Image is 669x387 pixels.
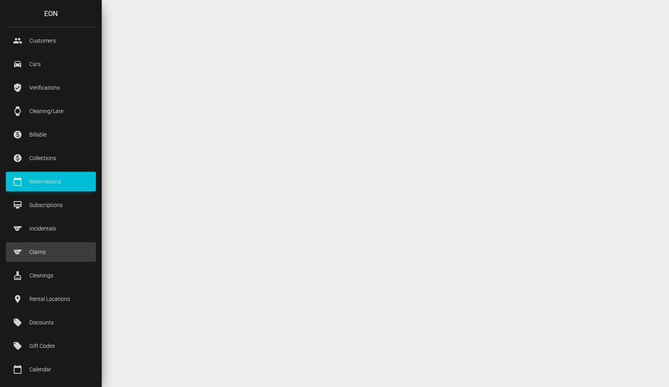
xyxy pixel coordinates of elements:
[6,54,96,74] a: drive_eta Cars
[12,364,90,375] p: Calendar
[6,78,96,97] a: verified_user Verifications
[12,199,90,211] p: Subscriptions
[12,317,90,328] p: Discounts
[12,82,90,94] p: Verifications
[6,242,96,262] a: sports Claims
[6,336,96,356] a: local_offer Gift Codes
[12,35,90,47] p: Customers
[12,152,90,164] p: Collections
[12,340,90,352] p: Gift Codes
[6,148,96,168] a: paid Collections
[6,219,96,238] a: sports Incidentals
[6,360,96,379] a: calendar_today Calendar
[12,223,90,234] p: Incidentals
[6,125,96,144] a: paid Billable
[12,105,90,117] p: Cleaning/Late
[12,176,90,187] p: Reservations
[6,101,96,121] a: watch Cleaning/Late
[12,293,90,305] p: Rental Locations
[6,195,96,215] a: card_membership Subscriptions
[6,31,96,50] a: people Customers
[6,313,96,332] a: local_offer Discounts
[6,289,96,309] a: place Rental Locations
[6,266,96,285] a: cleaning_services Cleanings
[12,246,90,258] p: Claims
[6,172,96,191] a: calendar_today Reservations
[12,58,90,70] p: Cars
[12,129,90,140] p: Billable
[12,270,90,281] p: Cleanings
